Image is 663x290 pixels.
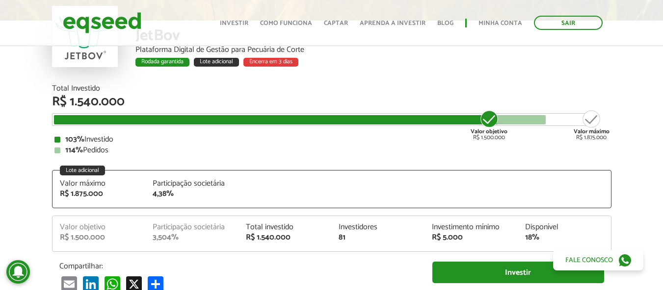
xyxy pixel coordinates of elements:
div: Investido [54,136,609,144]
div: Lote adicional [60,166,105,175]
div: Plataforma Digital de Gestão para Pecuária de Corte [135,46,611,54]
div: R$ 5.000 [432,234,510,242]
div: Pedidos [54,146,609,154]
a: Aprenda a investir [360,20,425,26]
a: Blog [437,20,453,26]
div: Participação societária [153,180,231,188]
div: R$ 1.500.000 [60,234,138,242]
p: Compartilhar: [59,262,418,271]
strong: 114% [65,144,83,157]
div: R$ 1.875.000 [60,190,138,198]
div: Investimento mínimo [432,223,510,231]
div: Participação societária [153,223,231,231]
div: Lote adicional [194,58,239,67]
a: Como funciona [260,20,312,26]
strong: Valor máximo [574,127,610,136]
div: 81 [339,234,417,242]
a: Sair [534,16,603,30]
a: Investir [432,262,604,284]
div: Valor objetivo [60,223,138,231]
div: R$ 1.540.000 [246,234,324,242]
div: Total Investido [52,85,611,93]
div: 18% [525,234,604,242]
div: Disponível [525,223,604,231]
a: Fale conosco [553,250,643,270]
div: 3,504% [153,234,231,242]
strong: Valor objetivo [471,127,507,136]
div: R$ 1.540.000 [52,96,611,108]
div: 4,38% [153,190,231,198]
div: Investidores [339,223,417,231]
a: Investir [220,20,248,26]
img: EqSeed [63,10,141,36]
div: Valor máximo [60,180,138,188]
div: Rodada garantida [135,58,189,67]
div: Total investido [246,223,324,231]
div: R$ 1.500.000 [471,109,507,141]
a: Captar [324,20,348,26]
strong: 103% [65,133,84,146]
div: Encerra em 3 dias [243,58,298,67]
div: R$ 1.875.000 [574,109,610,141]
a: Minha conta [478,20,522,26]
